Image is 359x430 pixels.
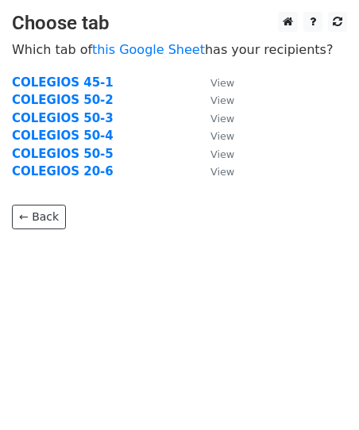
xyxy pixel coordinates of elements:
small: View [210,130,234,142]
a: View [195,75,234,90]
a: View [195,164,234,179]
a: COLEGIOS 50-2 [12,93,114,107]
small: View [210,94,234,106]
a: COLEGIOS 50-4 [12,129,114,143]
a: View [195,129,234,143]
a: View [195,111,234,125]
a: this Google Sheet [92,42,205,57]
a: COLEGIOS 45-1 [12,75,114,90]
small: View [210,77,234,89]
a: COLEGIOS 50-5 [12,147,114,161]
small: View [210,166,234,178]
p: Which tab of has your recipients? [12,41,347,58]
a: COLEGIOS 50-3 [12,111,114,125]
small: View [210,148,234,160]
a: View [195,93,234,107]
a: COLEGIOS 20-6 [12,164,114,179]
small: View [210,113,234,125]
a: View [195,147,234,161]
h3: Choose tab [12,12,347,35]
a: ← Back [12,205,66,229]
